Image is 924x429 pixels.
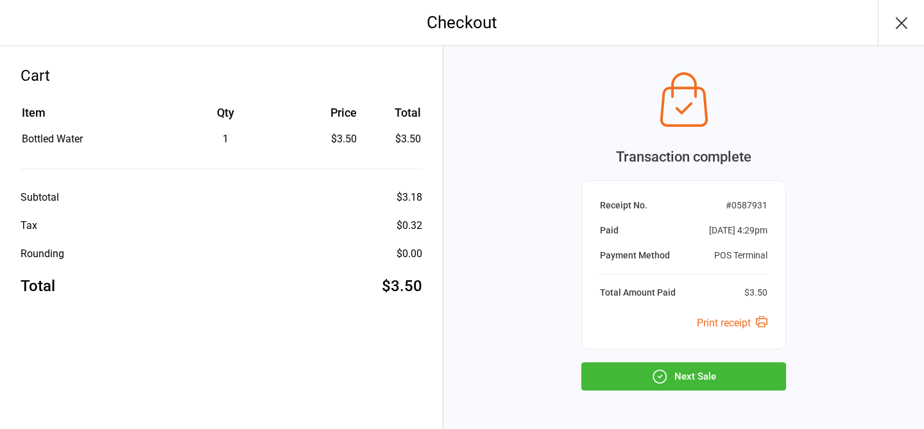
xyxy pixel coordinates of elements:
div: Paid [600,224,619,237]
div: Tax [21,218,37,233]
div: [DATE] 4:29pm [709,224,767,237]
div: # 0587931 [726,199,767,212]
a: Print receipt [697,317,767,329]
th: Qty [160,104,291,130]
div: Price [293,104,357,121]
div: Cart [21,64,422,87]
span: Bottled Water [22,133,83,145]
div: $3.50 [744,286,767,299]
div: Rounding [21,246,64,262]
div: POS Terminal [714,249,767,262]
button: Next Sale [581,362,786,391]
td: $3.50 [362,131,422,147]
div: $3.18 [397,190,422,205]
div: Total [21,274,55,298]
div: Transaction complete [581,146,786,167]
div: Payment Method [600,249,670,262]
div: $3.50 [293,131,357,147]
th: Item [22,104,159,130]
div: Total Amount Paid [600,286,676,299]
div: $0.00 [397,246,422,262]
th: Total [362,104,422,130]
div: $3.50 [382,274,422,298]
div: $0.32 [397,218,422,233]
div: 1 [160,131,291,147]
div: Receipt No. [600,199,647,212]
div: Subtotal [21,190,59,205]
